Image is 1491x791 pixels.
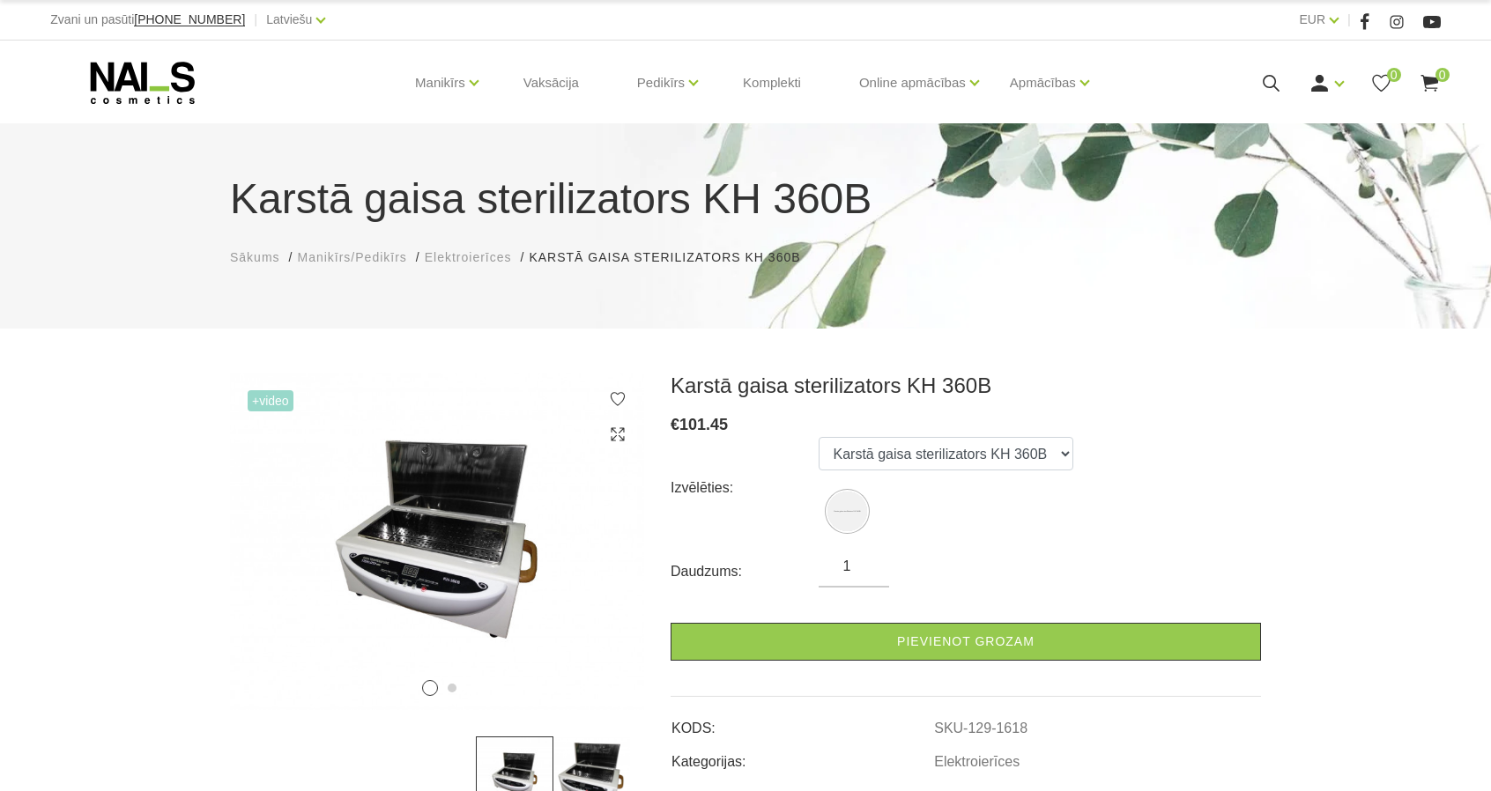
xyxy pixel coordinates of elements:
a: 0 [1370,72,1392,94]
h1: Karstā gaisa sterilizators KH 360B [230,167,1261,231]
a: Latviešu [266,9,312,30]
td: KODS: [671,706,933,739]
li: Karstā gaisa sterilizators KH 360B [529,248,818,267]
a: Manikīrs/Pedikīrs [297,248,406,267]
span: | [254,9,257,31]
button: 1 of 2 [422,680,438,696]
a: Online apmācības [859,48,966,118]
span: 101.45 [679,416,728,433]
span: 0 [1435,68,1450,82]
a: Pievienot grozam [671,623,1261,661]
span: Elektroierīces [425,250,512,264]
span: Sākums [230,250,280,264]
h3: Karstā gaisa sterilizators KH 360B [671,373,1261,399]
a: Sākums [230,248,280,267]
a: Vaksācija [509,41,593,125]
span: +Video [248,390,293,411]
img: Karstā gaisa sterilizators KH 360B [827,492,867,531]
a: Komplekti [729,41,815,125]
td: Kategorijas: [671,739,933,773]
a: Elektroierīces [425,248,512,267]
a: Pedikīrs [637,48,685,118]
a: 0 [1419,72,1441,94]
a: [PHONE_NUMBER] [134,13,245,26]
a: Manikīrs [415,48,465,118]
div: Izvēlēties: [671,474,819,502]
a: SKU-129-1618 [934,721,1027,736]
span: 0 [1387,68,1401,82]
a: Elektroierīces [934,754,1020,770]
span: € [671,416,679,433]
div: Zvani un pasūti [50,9,245,31]
button: 2 of 2 [448,684,456,692]
span: [PHONE_NUMBER] [134,12,245,26]
a: Apmācības [1010,48,1076,118]
span: | [1347,9,1351,31]
div: Daudzums: [671,558,819,586]
a: EUR [1299,9,1325,30]
img: ... [230,373,644,710]
span: Manikīrs/Pedikīrs [297,250,406,264]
